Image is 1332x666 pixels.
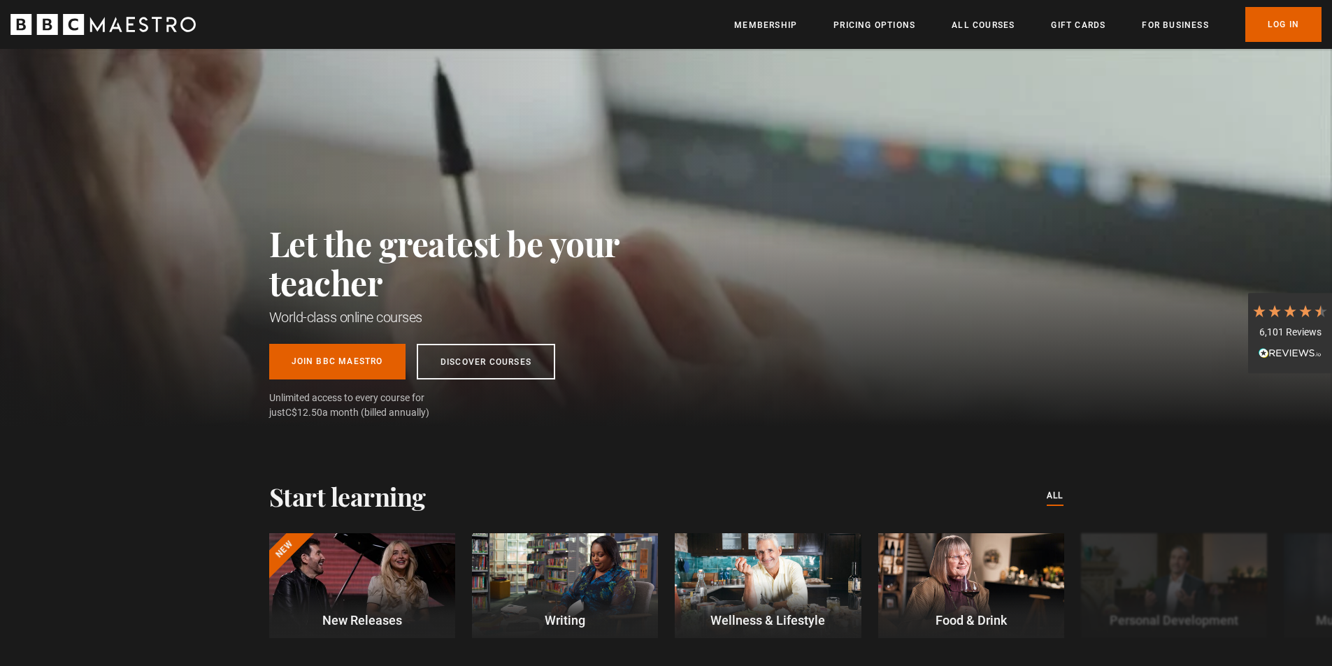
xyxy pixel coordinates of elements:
div: Read All Reviews [1252,346,1329,363]
div: 6,101 Reviews [1252,326,1329,340]
img: REVIEWS.io [1259,348,1322,358]
h2: Let the greatest be your teacher [269,224,682,302]
a: All Courses [952,18,1015,32]
span: Unlimited access to every course for just a month (billed annually) [269,391,458,420]
div: 4.7 Stars [1252,303,1329,319]
a: Gift Cards [1051,18,1105,32]
a: Log In [1245,7,1322,42]
a: Membership [734,18,797,32]
nav: Primary [734,7,1322,42]
a: Personal Development [1081,533,1267,638]
a: For business [1142,18,1208,32]
a: All [1047,488,1064,504]
a: Join BBC Maestro [269,344,406,379]
a: Discover Courses [417,344,555,379]
h1: World-class online courses [269,307,682,327]
a: New New Releases [269,533,455,638]
svg: BBC Maestro [10,14,196,35]
h2: Start learning [269,482,426,511]
a: Pricing Options [833,18,915,32]
a: Writing [472,533,658,638]
a: Food & Drink [878,533,1064,638]
a: Wellness & Lifestyle [675,533,861,638]
span: C$12.50 [285,407,322,418]
div: 6,101 ReviewsRead All Reviews [1248,293,1332,374]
